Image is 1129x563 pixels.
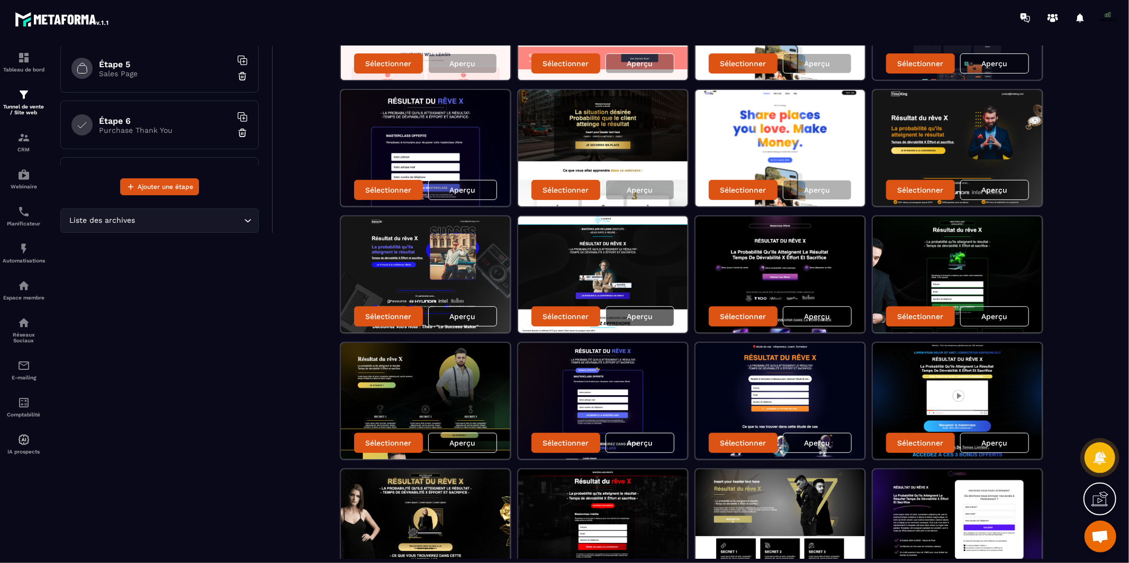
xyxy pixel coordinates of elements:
[3,160,45,197] a: automationsautomationsWebinaire
[627,59,653,68] p: Aperçu
[60,208,259,233] div: Search for option
[3,295,45,301] p: Espace membre
[898,59,944,68] p: Sélectionner
[3,351,45,388] a: emailemailE-mailing
[627,312,653,321] p: Aperçu
[518,343,688,459] img: image
[3,412,45,417] p: Comptabilité
[67,215,138,226] span: Liste des archives
[138,215,241,226] input: Search for option
[17,168,30,181] img: automations
[15,10,110,29] img: logo
[982,186,1008,194] p: Aperçu
[99,116,231,126] h6: Étape 6
[3,271,45,308] a: automationsautomationsEspace membre
[366,439,412,447] p: Sélectionner
[366,312,412,321] p: Sélectionner
[3,332,45,343] p: Réseaux Sociaux
[3,449,45,455] p: IA prospects
[720,59,766,68] p: Sélectionner
[3,80,45,123] a: formationformationTunnel de vente / Site web
[3,234,45,271] a: automationsautomationsAutomatisations
[696,343,865,459] img: image
[3,258,45,264] p: Automatisations
[366,59,412,68] p: Sélectionner
[341,90,510,206] img: image
[3,308,45,351] a: social-networksocial-networkRéseaux Sociaux
[17,433,30,446] img: automations
[627,186,653,194] p: Aperçu
[17,359,30,372] img: email
[450,312,476,321] p: Aperçu
[1085,521,1116,552] a: Ouvrir le chat
[120,178,199,195] button: Ajouter une étape
[720,439,766,447] p: Sélectionner
[898,439,944,447] p: Sélectionner
[17,279,30,292] img: automations
[17,242,30,255] img: automations
[17,88,30,101] img: formation
[138,181,193,192] span: Ajouter une étape
[543,186,589,194] p: Sélectionner
[518,90,688,206] img: image
[3,184,45,189] p: Webinaire
[805,59,830,68] p: Aperçu
[17,396,30,409] img: accountant
[805,186,830,194] p: Aperçu
[3,197,45,234] a: schedulerschedulerPlanificateur
[3,123,45,160] a: formationformationCRM
[982,312,1008,321] p: Aperçu
[237,71,248,81] img: trash
[450,59,476,68] p: Aperçu
[99,126,231,134] p: Purchase Thank You
[3,375,45,380] p: E-mailing
[450,439,476,447] p: Aperçu
[898,186,944,194] p: Sélectionner
[237,128,248,138] img: trash
[543,59,589,68] p: Sélectionner
[341,343,510,459] img: image
[99,59,231,69] h6: Étape 5
[873,216,1042,333] img: image
[3,221,45,226] p: Planificateur
[366,186,412,194] p: Sélectionner
[3,67,45,72] p: Tableau de bord
[17,205,30,218] img: scheduler
[17,51,30,64] img: formation
[898,312,944,321] p: Sélectionner
[696,216,865,333] img: image
[982,439,1008,447] p: Aperçu
[805,439,830,447] p: Aperçu
[627,439,653,447] p: Aperçu
[982,59,1008,68] p: Aperçu
[3,104,45,115] p: Tunnel de vente / Site web
[17,131,30,144] img: formation
[341,216,510,333] img: image
[873,343,1042,459] img: image
[543,439,589,447] p: Sélectionner
[720,312,766,321] p: Sélectionner
[518,216,688,333] img: image
[3,43,45,80] a: formationformationTableau de bord
[543,312,589,321] p: Sélectionner
[720,186,766,194] p: Sélectionner
[99,69,231,78] p: Sales Page
[3,147,45,152] p: CRM
[450,186,476,194] p: Aperçu
[805,312,830,321] p: Aperçu
[3,388,45,425] a: accountantaccountantComptabilité
[17,316,30,329] img: social-network
[873,90,1042,206] img: image
[696,90,865,206] img: image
